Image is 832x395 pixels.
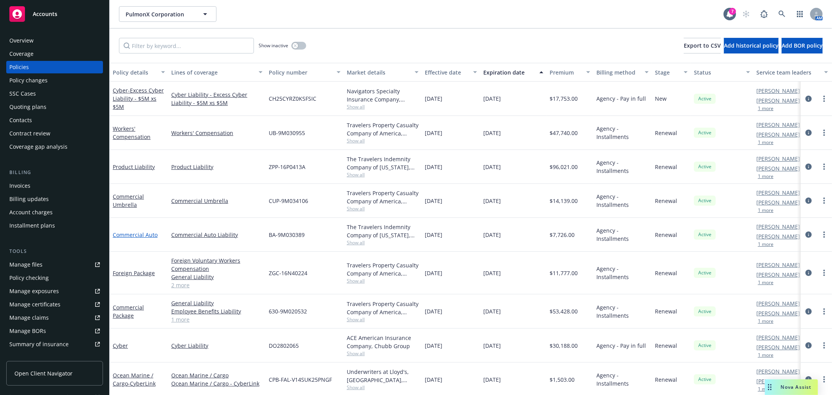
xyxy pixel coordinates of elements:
div: Account charges [9,206,53,219]
div: SSC Cases [9,87,36,100]
span: - CyberLink [128,380,156,387]
span: BA-9M030389 [269,231,305,239]
div: Billing [6,169,103,176]
span: Active [697,269,713,276]
div: Drag to move [765,379,775,395]
div: Manage certificates [9,298,60,311]
a: Coverage gap analysis [6,141,103,153]
span: Add BOR policy [782,42,823,49]
div: Contacts [9,114,32,126]
span: Agency - Pay in full [596,94,646,103]
div: Policy checking [9,272,49,284]
span: 630-9M020532 [269,307,307,315]
span: ZGC-16N40224 [269,269,307,277]
span: ZPP-16P0413A [269,163,305,171]
a: [PERSON_NAME] [756,261,800,269]
a: Invoices [6,180,103,192]
a: Commercial Umbrella [171,197,263,205]
span: Active [697,308,713,315]
span: Renewal [655,269,677,277]
span: Open Client Navigator [14,369,73,377]
div: Status [694,68,742,77]
span: [DATE] [483,197,501,205]
span: [DATE] [425,307,442,315]
span: Show inactive [259,42,288,49]
div: ACE American Insurance Company, Chubb Group [347,334,419,350]
a: [PERSON_NAME] [756,198,800,206]
div: Travelers Property Casualty Company of America, Travelers Insurance [347,189,419,205]
span: [DATE] [425,163,442,171]
div: The Travelers Indemnity Company of [US_STATE], Travelers Insurance [347,155,419,171]
button: PulmonX Corporation [119,6,216,22]
a: [PERSON_NAME] [756,270,800,279]
span: Add historical policy [724,42,779,49]
a: Policies [6,61,103,73]
div: Navigators Specialty Insurance Company, Hartford Insurance Group [347,87,419,103]
a: circleInformation [804,341,813,350]
span: [DATE] [483,163,501,171]
div: Coverage [9,48,34,60]
span: Renewal [655,129,677,137]
div: Expiration date [483,68,535,77]
button: Add historical policy [724,38,779,53]
a: Installment plans [6,219,103,232]
a: more [820,128,829,137]
span: Active [697,95,713,102]
a: [PERSON_NAME] [756,155,800,163]
button: 1 more [758,319,773,324]
span: Active [697,342,713,349]
div: The Travelers Indemnity Company of [US_STATE], Travelers Insurance [347,223,419,239]
span: [DATE] [483,94,501,103]
button: Service team leaders [753,63,831,82]
a: Commercial Auto [113,231,158,238]
input: Filter by keyword... [119,38,254,53]
a: Commercial Umbrella [113,193,144,208]
a: Policy checking [6,272,103,284]
span: Show all [347,205,419,212]
a: more [820,268,829,278]
a: Policy AI ingestions [6,351,103,364]
span: Agency - Pay in full [596,342,646,350]
span: Agency - Installments [596,158,649,175]
span: $96,021.00 [550,163,578,171]
a: Quoting plans [6,101,103,113]
span: Agency - Installments [596,303,649,320]
span: Nova Assist [781,384,812,390]
span: Renewal [655,163,677,171]
button: Add BOR policy [782,38,823,53]
div: Billing method [596,68,640,77]
a: Manage exposures [6,285,103,297]
span: Renewal [655,375,677,384]
span: Active [697,231,713,238]
a: [PERSON_NAME] [756,189,800,197]
div: Installment plans [9,219,55,232]
span: CPB-FAL-V14SUK25PNGF [269,375,332,384]
div: Market details [347,68,410,77]
a: Ocean Marine / Cargo [171,371,263,379]
span: Show all [347,350,419,357]
a: General Liability [171,273,263,281]
span: [DATE] [425,94,442,103]
button: 1 more [758,353,773,358]
a: Workers' Compensation [113,125,151,141]
div: Effective date [425,68,468,77]
span: Show all [347,316,419,323]
div: Premium [550,68,582,77]
button: Premium [546,63,593,82]
div: Contract review [9,127,50,140]
div: Policies [9,61,29,73]
span: Active [697,129,713,136]
a: Ocean Marine / Cargo - CyberLink [171,379,263,388]
div: Travelers Property Casualty Company of America, Travelers Insurance [347,261,419,278]
div: Invoices [9,180,30,192]
span: Agency - Installments [596,192,649,209]
div: Policy changes [9,74,48,87]
span: $14,139.00 [550,197,578,205]
div: Stage [655,68,679,77]
a: Overview [6,34,103,47]
a: more [820,307,829,316]
a: Account charges [6,206,103,219]
button: Lines of coverage [168,63,266,82]
span: [DATE] [483,269,501,277]
span: New [655,94,667,103]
